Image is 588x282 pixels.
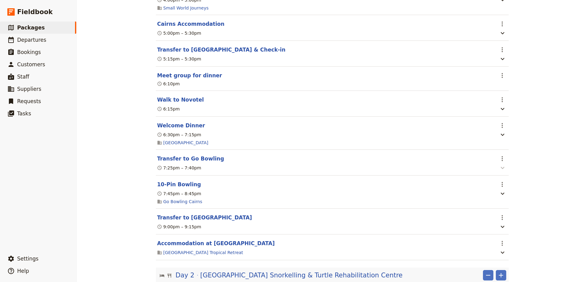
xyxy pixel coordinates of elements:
span: Departures [17,37,46,43]
button: Actions [497,179,507,190]
button: Edit this itinerary item [157,155,224,162]
span: Settings [17,256,39,262]
button: Actions [497,44,507,55]
button: Actions [497,238,507,249]
a: [GEOGRAPHIC_DATA] [163,140,208,146]
button: Actions [497,19,507,29]
button: Edit this itinerary item [157,20,224,28]
a: [GEOGRAPHIC_DATA] Tropical Retreat [163,249,243,256]
span: Tasks [17,110,31,117]
span: Day 2 [175,271,194,280]
span: Requests [17,98,41,104]
button: Edit this itinerary item [157,72,222,79]
span: Help [17,268,29,274]
button: Actions [497,212,507,223]
button: Remove [483,270,493,280]
button: Actions [497,95,507,105]
span: Staff [17,74,29,80]
span: Customers [17,61,45,68]
button: Edit this itinerary item [157,181,201,188]
div: 5:00pm – 5:30pm [157,30,201,36]
div: 9:00pm – 9:15pm [157,224,201,230]
button: Edit day information [160,271,446,280]
button: Add [496,270,506,280]
div: 7:45pm – 8:45pm [157,191,201,197]
button: Actions [497,120,507,131]
a: Small World Journeys [163,5,209,11]
button: Edit this itinerary item [157,240,275,247]
span: Suppliers [17,86,41,92]
div: 6:30pm – 7:15pm [157,132,201,138]
button: Edit this itinerary item [157,122,205,129]
span: Fieldbook [17,7,53,17]
div: 7:25pm – 7:40pm [157,165,201,171]
div: 6:10pm [157,81,180,87]
button: Actions [497,153,507,164]
button: Edit this itinerary item [157,46,285,53]
div: 5:15pm – 5:30pm [157,56,201,62]
a: Go Bowling Cairns [163,199,202,205]
button: Edit this itinerary item [157,96,204,103]
span: Bookings [17,49,41,55]
button: Edit this itinerary item [157,214,252,221]
button: Actions [497,70,507,81]
span: Packages [17,25,45,31]
div: 6:15pm [157,106,180,112]
span: [GEOGRAPHIC_DATA] Snorkelling & Turtle Rehabilitation Centre ‎ ‎ ‎ ‎ ‎ ‎ ‎ ‎ ‎ ‎ ‎ ‎ ‎ ‎ ‎ ‎ ‎ ‎ ... [200,271,446,280]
